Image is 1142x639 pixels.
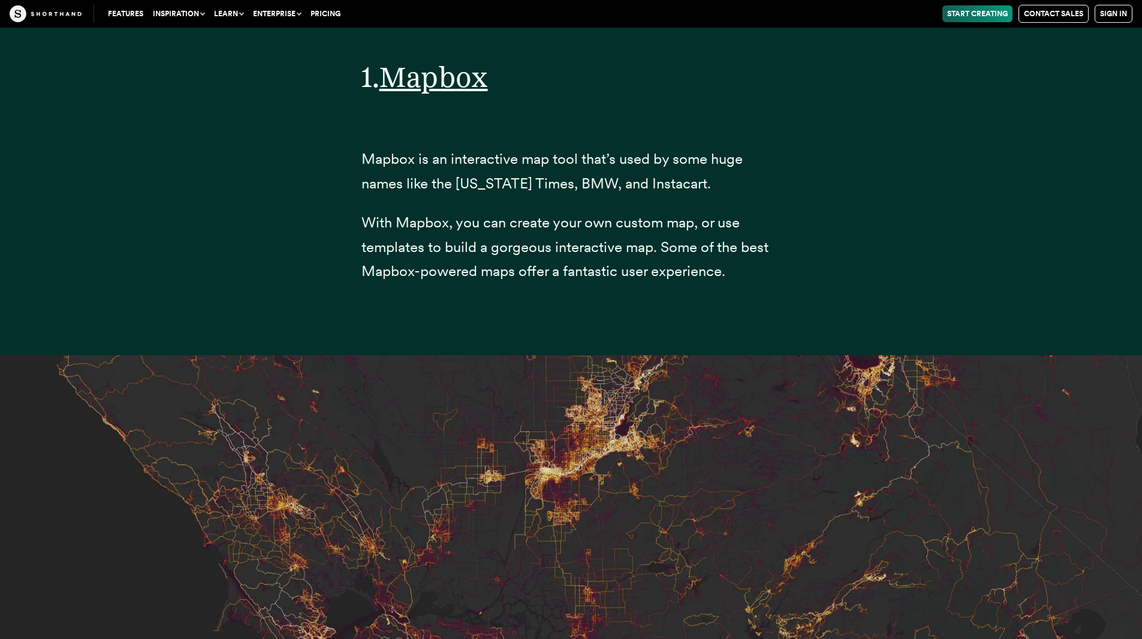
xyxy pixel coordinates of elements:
a: Pricing [306,5,345,22]
span: 1. [361,59,379,94]
span: With Mapbox, you can create your own custom map, or use templates to build a gorgeous interactive... [361,214,769,280]
span: Mapbox is an interactive map tool that’s used by some huge names like the [US_STATE] Times, BMW, ... [361,150,743,192]
a: Start Creating [942,5,1013,22]
a: Contact Sales [1019,5,1089,23]
img: The Craft [10,5,82,22]
button: Learn [209,5,248,22]
a: Features [103,5,148,22]
button: Enterprise [248,5,306,22]
a: Sign in [1095,5,1132,23]
button: Inspiration [148,5,209,22]
a: Mapbox [379,59,488,94]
